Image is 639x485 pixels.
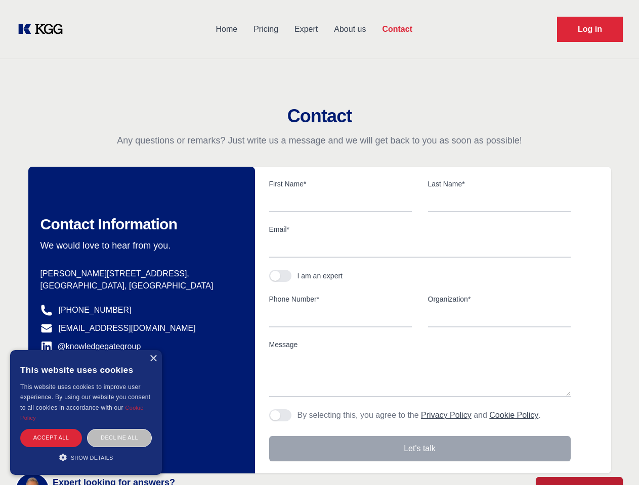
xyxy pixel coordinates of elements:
div: Decline all [87,429,152,447]
a: @knowledgegategroup [40,341,141,353]
a: Request Demo [557,17,623,42]
label: Phone Number* [269,294,412,304]
p: We would love to hear from you. [40,239,239,252]
label: First Name* [269,179,412,189]
label: Message [269,339,571,350]
iframe: Chat Widget [588,437,639,485]
label: Email* [269,224,571,234]
a: Expert [286,16,326,42]
a: [PHONE_NUMBER] [59,304,132,316]
h2: Contact Information [40,215,239,233]
a: Contact [374,16,420,42]
a: Home [207,16,245,42]
label: Last Name* [428,179,571,189]
p: [GEOGRAPHIC_DATA], [GEOGRAPHIC_DATA] [40,280,239,292]
div: I am an expert [297,271,343,281]
p: By selecting this, you agree to the and . [297,409,541,421]
div: Close [149,355,157,363]
div: Show details [20,452,152,462]
div: Accept all [20,429,82,447]
a: KOL Knowledge Platform: Talk to Key External Experts (KEE) [16,21,71,37]
a: Cookie Policy [20,405,144,421]
a: Pricing [245,16,286,42]
h2: Contact [12,106,627,126]
div: This website uses cookies [20,358,152,382]
a: About us [326,16,374,42]
button: Let's talk [269,436,571,461]
a: Privacy Policy [421,411,472,419]
p: [PERSON_NAME][STREET_ADDRESS], [40,268,239,280]
span: This website uses cookies to improve user experience. By using our website you consent to all coo... [20,383,150,411]
label: Organization* [428,294,571,304]
p: Any questions or remarks? Just write us a message and we will get back to you as soon as possible! [12,134,627,147]
a: [EMAIL_ADDRESS][DOMAIN_NAME] [59,322,196,334]
a: Cookie Policy [489,411,538,419]
span: Show details [71,455,113,461]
